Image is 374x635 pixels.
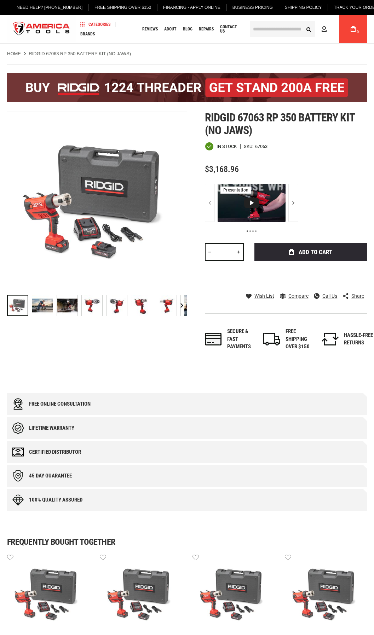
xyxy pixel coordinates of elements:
[29,497,82,503] div: 100% quality assured
[142,27,158,31] span: Reviews
[254,243,367,261] button: Add to Cart
[255,144,267,149] div: 67063
[164,27,177,31] span: About
[217,144,237,149] span: In stock
[205,164,239,174] span: $3,168.96
[7,291,32,320] div: RIDGID 67063 RP 350 BATTERY KIT (NO JAWS)
[227,328,256,350] div: Secure & fast payments
[32,295,53,316] img: RIDGID 67063 RP 350 BATTERY KIT (NO JAWS)
[183,27,192,31] span: Blog
[82,295,102,316] img: RIDGID 67063 RP 350 BATTERY KIT (NO JAWS)
[285,5,322,10] span: Shipping Policy
[322,293,337,298] span: Call Us
[263,333,280,345] img: shipping
[180,24,196,34] a: Blog
[205,142,237,151] div: Availability
[351,293,364,298] span: Share
[139,24,161,34] a: Reviews
[29,425,74,431] div: Lifetime warranty
[131,295,152,316] img: RIDGID 67063 RP 350 BATTERY KIT (NO JAWS)
[80,22,110,27] span: Categories
[7,51,21,57] a: Home
[217,24,244,34] a: Contact Us
[254,293,274,298] span: Wish List
[244,144,255,149] strong: SKU
[199,27,214,31] span: Repairs
[205,111,354,137] span: Ridgid 67063 rp 350 battery kit (no jaws)
[196,24,217,34] a: Repairs
[302,22,315,36] button: Search
[275,613,374,635] iframe: LiveChat chat widget
[7,111,187,291] img: RIDGID 67063 RP 350 BATTERY KIT (NO JAWS)
[246,293,274,299] a: Wish List
[77,29,98,39] a: Brands
[161,24,180,34] a: About
[220,25,241,33] span: Contact Us
[7,16,76,42] img: America Tools
[346,15,360,43] a: 0
[299,249,332,255] span: Add to Cart
[7,73,367,102] img: BOGO: Buy the RIDGID® 1224 Threader (26092), get the 92467 200A Stand FREE!
[253,263,368,284] iframe: Secure express checkout frame
[156,291,180,320] div: RIDGID 67063 RP 350 BATTERY KIT (NO JAWS)
[156,295,177,316] img: RIDGID 67063 RP 350 BATTERY KIT (NO JAWS)
[314,293,337,299] a: Call Us
[57,291,81,320] div: RIDGID 67063 RP 350 BATTERY KIT (NO JAWS)
[280,293,309,299] a: Compare
[106,291,131,320] div: RIDGID 67063 RP 350 BATTERY KIT (NO JAWS)
[286,328,315,350] div: FREE SHIPPING OVER $150
[7,538,367,546] h1: Frequently bought together
[344,332,373,347] div: HASSLE-FREE RETURNS
[205,333,222,345] img: payments
[322,333,339,345] img: returns
[81,291,106,320] div: RIDGID 67063 RP 350 BATTERY KIT (NO JAWS)
[107,295,127,316] img: RIDGID 67063 RP 350 BATTERY KIT (NO JAWS)
[131,291,156,320] div: RIDGID 67063 RP 350 BATTERY KIT (NO JAWS)
[80,32,95,36] span: Brands
[288,293,309,298] span: Compare
[57,295,77,316] img: RIDGID 67063 RP 350 BATTERY KIT (NO JAWS)
[7,16,76,42] a: store logo
[29,51,131,56] strong: RIDGID 67063 RP 350 BATTERY KIT (NO JAWS)
[29,401,91,407] div: Free online consultation
[177,291,187,320] div: Next
[32,291,57,320] div: RIDGID 67063 RP 350 BATTERY KIT (NO JAWS)
[29,473,72,479] div: 45 day Guarantee
[357,30,359,34] span: 0
[77,19,114,29] a: Categories
[29,449,81,455] div: Certified Distributor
